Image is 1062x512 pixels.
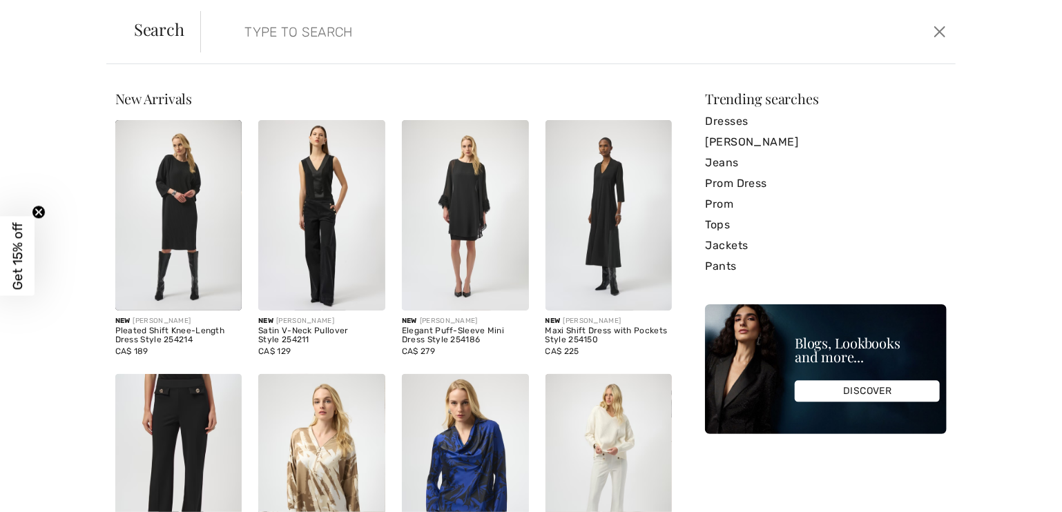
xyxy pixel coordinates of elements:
[10,222,26,290] span: Get 15% off
[402,326,529,346] div: Elegant Puff-Sleeve Mini Dress Style 254186
[115,89,192,108] span: New Arrivals
[402,120,529,311] img: Elegant Puff-Sleeve Mini Dress Style 254186. Black
[705,256,947,277] a: Pants
[546,326,673,346] div: Maxi Shift Dress with Pockets Style 254150
[115,120,242,311] img: Pleated Shift Knee-Length Dress Style 254214. Black
[705,215,947,235] a: Tops
[115,346,148,356] span: CA$ 189
[705,304,947,434] img: Blogs, Lookbooks and more...
[705,235,947,256] a: Jackets
[546,316,673,326] div: [PERSON_NAME]
[258,120,385,311] img: Satin V-Neck Pullover Style 254211. Black
[32,206,46,219] button: Close teaser
[705,111,947,132] a: Dresses
[546,120,673,311] img: Maxi Shift Dress with Pockets Style 254150. Black
[115,317,131,325] span: New
[795,381,940,402] div: DISCOVER
[705,152,947,173] a: Jeans
[705,173,947,194] a: Prom Dress
[31,10,59,22] span: Help
[705,132,947,152] a: [PERSON_NAME]
[115,326,242,346] div: Pleated Shift Knee-Length Dress Style 254214
[546,346,579,356] span: CA$ 225
[258,316,385,326] div: [PERSON_NAME]
[258,346,291,356] span: CA$ 129
[402,317,417,325] span: New
[402,346,435,356] span: CA$ 279
[115,316,242,326] div: [PERSON_NAME]
[929,21,950,43] button: Close
[258,326,385,346] div: Satin V-Neck Pullover Style 254211
[795,337,940,364] div: Blogs, Lookbooks and more...
[134,21,184,37] span: Search
[402,316,529,326] div: [PERSON_NAME]
[705,92,947,106] div: Trending searches
[705,194,947,215] a: Prom
[546,317,561,325] span: New
[234,11,755,52] input: TYPE TO SEARCH
[258,317,273,325] span: New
